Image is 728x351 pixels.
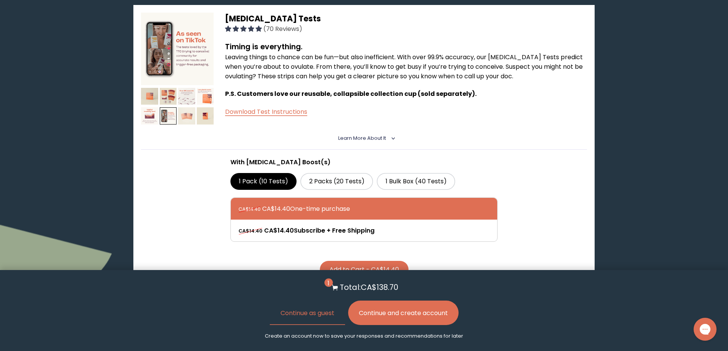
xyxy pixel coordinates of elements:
button: Add to Cart - CA$14.40 [320,261,409,278]
p: With [MEDICAL_DATA] Boost(s) [230,157,498,167]
span: (70 Reviews) [263,24,302,33]
img: thumbnail image [178,88,195,105]
span: . [475,89,477,98]
img: thumbnail image [141,88,158,105]
p: Create an account now to save your responses and recommendations for later [265,333,463,340]
span: 4.96 stars [225,24,263,33]
button: Continue as guest [270,301,345,325]
label: 1 Pack (10 Tests) [230,173,297,190]
strong: Timing is everything. [225,42,303,52]
p: Leaving things to chance can be fun—but also inefficient. With over 99.9% accuracy, our [MEDICAL_... [225,52,587,81]
span: 1 [324,278,333,287]
img: thumbnail image [197,88,214,105]
summary: Learn More About it < [338,135,390,142]
img: thumbnail image [141,13,214,85]
label: 1 Bulk Box (40 Tests) [377,173,455,190]
button: Continue and create account [348,301,459,325]
span: [MEDICAL_DATA] Tests [225,13,321,24]
img: thumbnail image [178,107,195,125]
a: Download Test Instructions [225,107,307,116]
i: < [388,136,395,140]
p: Total: CA$138.70 [340,281,398,293]
iframe: Gorgias live chat messenger [690,315,720,343]
img: thumbnail image [160,88,177,105]
img: thumbnail image [160,107,177,125]
img: thumbnail image [141,107,158,125]
label: 2 Packs (20 Tests) [300,173,373,190]
span: Learn More About it [338,135,386,141]
img: thumbnail image [197,107,214,125]
span: P.S. Customers love our reusable, collapsible collection cup (sold separately) [225,89,475,98]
